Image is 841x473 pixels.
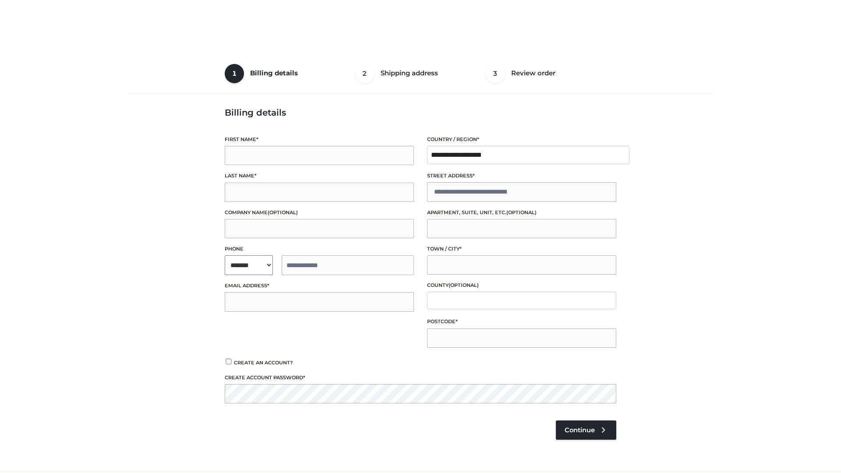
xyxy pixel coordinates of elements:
span: 1 [225,64,244,83]
label: Town / City [427,245,616,253]
span: 2 [355,64,375,83]
span: Billing details [250,69,298,77]
label: Last name [225,172,414,180]
label: Postcode [427,318,616,326]
span: Continue [565,426,595,434]
label: Email address [225,282,414,290]
span: 3 [486,64,505,83]
span: Shipping address [381,69,438,77]
label: Country / Region [427,135,616,144]
label: Create account password [225,374,616,382]
label: Street address [427,172,616,180]
span: Create an account? [234,360,293,366]
label: First name [225,135,414,144]
label: Phone [225,245,414,253]
label: County [427,281,616,289]
a: Continue [556,420,616,440]
label: Apartment, suite, unit, etc. [427,208,616,217]
span: Review order [511,69,555,77]
span: (optional) [268,209,298,215]
span: (optional) [506,209,537,215]
label: Company name [225,208,414,217]
h3: Billing details [225,107,616,118]
input: Create an account? [225,359,233,364]
span: (optional) [449,282,479,288]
